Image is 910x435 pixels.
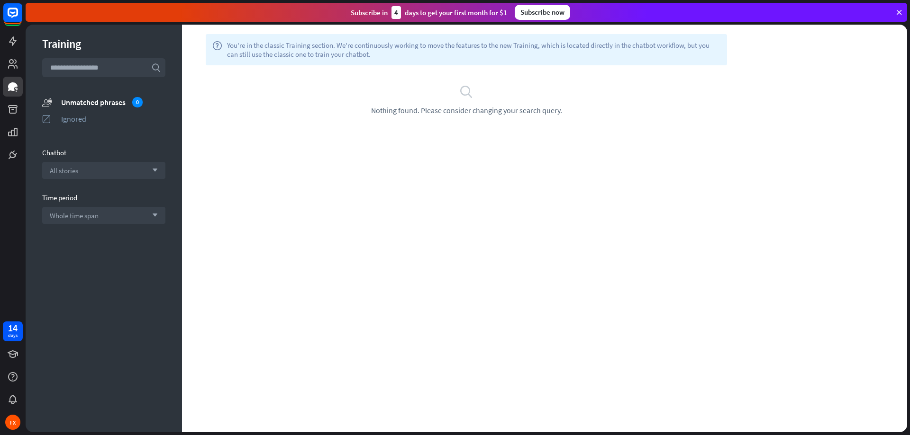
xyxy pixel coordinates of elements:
[147,213,158,218] i: arrow_down
[132,97,143,107] div: 0
[8,332,18,339] div: days
[8,4,36,32] button: Open LiveChat chat widget
[515,5,570,20] div: Subscribe now
[227,41,720,59] span: You're in the classic Training section. We're continuously working to move the features to the ne...
[459,84,473,98] i: search
[147,168,158,173] i: arrow_down
[61,114,165,124] div: Ignored
[42,193,165,202] div: Time period
[371,106,562,115] span: Nothing found. Please consider changing your search query.
[3,321,23,341] a: 14 days
[42,114,52,124] i: ignored
[391,6,401,19] div: 4
[50,166,78,175] span: All stories
[212,41,222,59] i: help
[42,36,165,51] div: Training
[151,63,161,72] i: search
[50,211,99,220] span: Whole time span
[42,97,52,107] i: unmatched_phrases
[8,324,18,332] div: 14
[5,415,20,430] div: FX
[42,148,165,157] div: Chatbot
[351,6,507,19] div: Subscribe in days to get your first month for $1
[61,97,165,107] div: Unmatched phrases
